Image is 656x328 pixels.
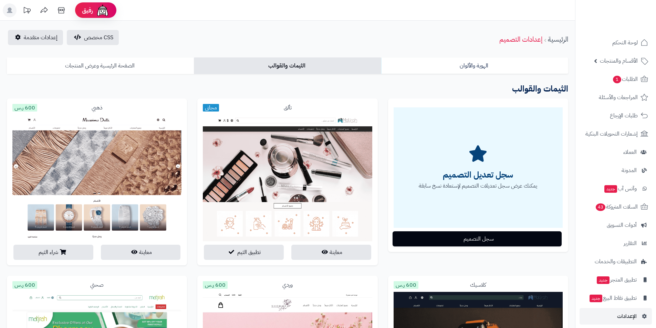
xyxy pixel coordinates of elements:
span: طلبات الإرجاع [610,111,638,120]
span: 600 ر.س [12,104,37,112]
span: جديد [604,185,617,193]
span: الطلبات [612,74,638,84]
a: لوحة التحكم [580,34,652,51]
span: الأقسام والمنتجات [600,56,638,66]
a: الرئيسية [548,34,568,44]
span: العملاء [623,147,637,157]
span: وآتس آب [604,184,637,193]
span: المدونة [622,166,637,175]
span: المراجعات والأسئلة [599,93,638,102]
a: تحديثات المنصة [18,3,35,19]
img: logo-2.png [609,14,649,29]
span: جديد [590,295,602,302]
span: السلات المتروكة [595,202,638,212]
div: تألق [203,104,372,112]
a: المدونة [580,162,652,179]
a: وآتس آبجديد [580,180,652,197]
span: 600 ر.س [203,281,228,289]
span: رفيق [82,6,93,14]
span: التقارير [624,239,637,248]
a: الطلبات1 [580,71,652,87]
button: CSS مخصص [67,30,119,45]
span: تطبيق نقاط البيع [589,293,637,303]
a: إعدادات التصميم [499,34,542,44]
span: مجاني [203,104,219,112]
div: صحتي [12,281,181,289]
button: سجل التصميم [393,231,562,246]
a: الصفحة الرئيسية وعرض المنتجات [7,57,194,74]
button: معاينة [291,245,371,260]
a: إشعارات التحويلات البنكية [580,126,652,142]
span: 600 ر.س [394,281,418,289]
span: 43 [595,203,605,211]
div: وردي [203,281,372,289]
a: تطبيق المتجرجديد [580,272,652,288]
button: معاينة [101,245,181,260]
a: السلات المتروكة43 [580,199,652,215]
a: التطبيقات والخدمات [580,253,652,270]
span: جديد [597,276,610,284]
button: تطبيق الثيم [204,245,284,260]
span: 600 ر.س [12,281,37,289]
span: التطبيقات والخدمات [595,257,637,266]
button: شراء الثيم [13,245,93,260]
div: يمكنك عرض سجل تعديلات التصميم لإستعادة نسخ سابقة [394,107,563,228]
span: إشعارات التحويلات البنكية [585,129,638,139]
img: ai-face.png [96,3,110,17]
span: تطبيق الثيم [237,248,261,256]
span: تطبيق المتجر [596,275,637,285]
h2: سجل تعديل التصميم [394,168,563,182]
a: الإعدادات [580,308,652,325]
a: طلبات الإرجاع [580,107,652,124]
a: أدوات التسويق [580,217,652,233]
span: 1 [613,76,621,84]
a: العملاء [580,144,652,160]
div: كلاسيك [394,281,563,289]
span: إعدادات متقدمة [24,33,58,42]
h3: الثيمات والقوالب [7,82,568,96]
a: الثيمات والقوالب [194,57,381,74]
span: CSS مخصص [84,33,113,42]
span: لوحة التحكم [612,38,638,47]
span: أدوات التسويق [607,220,637,230]
a: تطبيق نقاط البيعجديد [580,290,652,306]
span: الإعدادات [617,311,637,321]
div: ذهبي [12,104,181,112]
a: الهوية والألوان [381,57,568,74]
a: إعدادات متقدمة [8,30,63,45]
a: التقارير [580,235,652,252]
a: المراجعات والأسئلة [580,89,652,106]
